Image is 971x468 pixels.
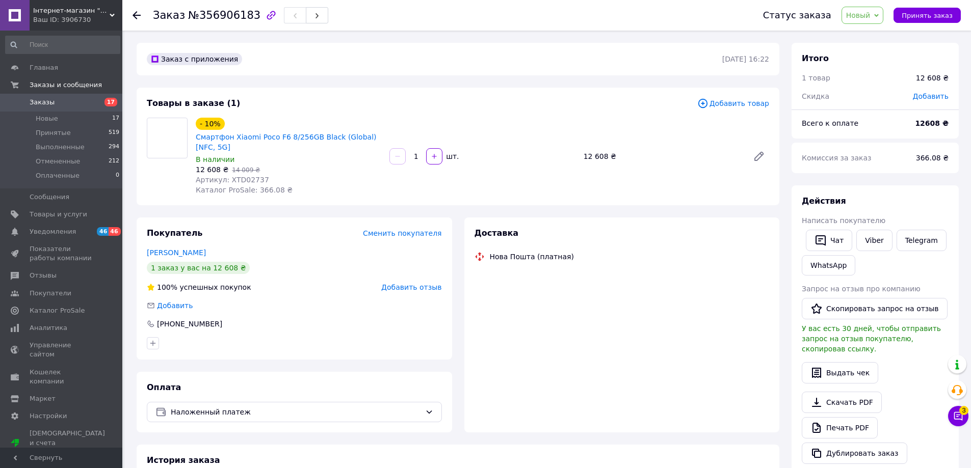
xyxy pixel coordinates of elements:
[802,298,948,319] button: Скопировать запрос на отзыв
[196,118,225,130] div: - 10%
[188,9,260,21] span: №356906183
[196,166,228,174] span: 12 608 ₴
[36,128,71,137] span: Принятые
[153,9,185,21] span: Заказ
[897,230,947,251] a: Telegram
[116,171,119,180] span: 0
[30,271,57,280] span: Отзывы
[33,6,110,15] span: Інтернет-магазин "Гаджети"
[30,244,94,263] span: Показатели работы компании
[30,306,85,315] span: Каталог ProSale
[580,149,745,163] div: 12 608 ₴
[147,249,206,257] a: [PERSON_NAME]
[33,15,122,24] div: Ваш ID: 3906730
[856,230,892,251] a: Viber
[802,74,830,82] span: 1 товар
[894,8,961,23] button: Принять заказ
[157,301,193,310] span: Добавить
[802,443,907,464] button: Дублировать заказ
[36,171,80,180] span: Оплаченные
[902,12,953,19] span: Принять заказ
[916,154,949,162] span: 366.08 ₴
[30,429,105,457] span: [DEMOGRAPHIC_DATA] и счета
[5,36,120,54] input: Поиск
[30,80,102,90] span: Заказы и сообщения
[133,10,141,20] div: Вернуться назад
[147,262,250,274] div: 1 заказ у вас на 12 608 ₴
[802,255,855,276] a: WhatsApp
[30,368,94,386] span: Кошелек компании
[147,282,251,292] div: успешных покупок
[157,283,177,291] span: 100%
[97,227,109,236] span: 46
[171,406,421,418] span: Наложенный платеж
[802,216,885,225] span: Написать покупателю
[147,455,220,465] span: История заказа
[487,252,576,262] div: Нова Пошта (платная)
[196,155,234,163] span: В наличии
[916,73,949,83] div: 12 608 ₴
[802,392,882,413] a: Скачать PDF
[147,98,240,108] span: Товары в заказе (1)
[475,228,519,238] span: Доставка
[196,133,377,151] a: Смартфон Xiaomi Poco F6 8/256GB Black (Global) [NFC, 5G]
[802,362,878,383] button: Выдать чек
[30,341,94,359] span: Управление сайтом
[30,227,76,236] span: Уведомления
[156,319,223,329] div: [PHONE_NUMBER]
[697,98,769,109] span: Добавить товар
[196,176,269,184] span: Артикул: XTD02737
[104,98,117,106] span: 17
[443,151,460,161] div: шт.
[802,324,941,353] span: У вас есть 30 дней, чтобы отправить запрос на отзыв покупателю, скопировав ссылку.
[109,143,119,152] span: 294
[846,11,871,19] span: Новый
[36,143,85,152] span: Выполненные
[802,417,878,438] a: Печать PDF
[802,196,846,206] span: Действия
[722,55,769,63] time: [DATE] 16:22
[109,128,119,137] span: 519
[913,92,949,100] span: Добавить
[749,146,769,167] a: Редактировать
[30,411,67,421] span: Настройки
[196,186,293,194] span: Каталог ProSale: 366.08 ₴
[30,210,87,219] span: Товары и услуги
[959,406,968,415] span: 3
[30,63,58,72] span: Главная
[109,157,119,166] span: 212
[915,119,949,127] b: 12608 ₴
[36,157,80,166] span: Отмененные
[381,283,441,291] span: Добавить отзыв
[363,229,441,237] span: Сменить покупателя
[802,92,829,100] span: Скидка
[802,154,872,162] span: Комиссия за заказ
[802,285,921,293] span: Запрос на отзыв про компанию
[30,98,55,107] span: Заказы
[802,53,829,63] span: Итого
[30,394,56,403] span: Маркет
[763,10,831,20] div: Статус заказа
[30,323,67,333] span: Аналитика
[147,53,242,65] div: Заказ с приложения
[147,382,181,392] span: Оплата
[802,119,858,127] span: Всего к оплате
[112,114,119,123] span: 17
[30,192,69,202] span: Сообщения
[232,167,260,174] span: 14 009 ₴
[806,230,852,251] button: Чат
[948,406,968,426] button: Чат с покупателем3
[109,227,120,236] span: 46
[147,228,202,238] span: Покупатель
[30,289,71,298] span: Покупатели
[36,114,58,123] span: Новые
